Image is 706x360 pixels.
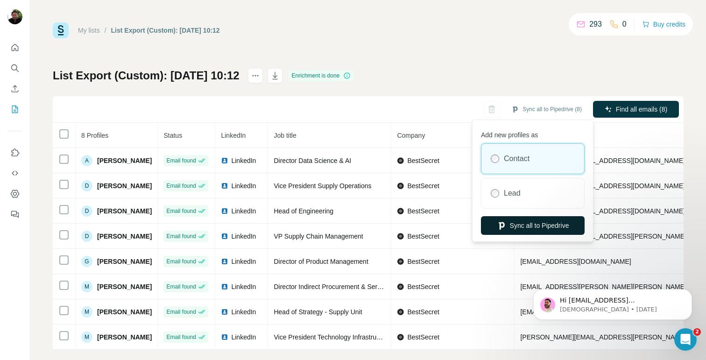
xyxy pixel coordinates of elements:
span: [PERSON_NAME] [97,332,152,342]
span: BestSecret [407,232,439,241]
button: Dashboard [7,185,22,202]
span: Email found [166,308,196,316]
span: [PERSON_NAME] [97,156,152,165]
label: Contact [504,153,529,164]
li: / [105,26,106,35]
button: Search [7,60,22,77]
span: [PERSON_NAME] [97,181,152,191]
img: LinkedIn logo [221,283,228,290]
span: BestSecret [407,206,439,216]
span: [PERSON_NAME] [97,257,152,266]
div: Enrichment is done [289,70,354,81]
span: LinkedIn [221,132,246,139]
span: Director Indirect Procurement & Services [274,283,392,290]
div: M [81,332,92,343]
iframe: Intercom notifications message [519,269,706,335]
button: Enrich CSV [7,80,22,97]
span: Find all emails (8) [616,105,667,114]
span: Email found [166,207,196,215]
span: [PERSON_NAME][EMAIL_ADDRESS][DOMAIN_NAME] [520,207,685,215]
div: M [81,281,92,292]
div: G [81,256,92,267]
p: Add new profiles as [481,127,585,140]
img: LinkedIn logo [221,333,228,341]
span: LinkedIn [231,282,256,291]
span: Email found [166,232,196,240]
img: company-logo [397,157,404,164]
img: LinkedIn logo [221,157,228,164]
img: LinkedIn logo [221,233,228,240]
img: Avatar [7,9,22,24]
span: BestSecret [407,181,439,191]
img: LinkedIn logo [221,207,228,215]
p: 0 [622,19,627,30]
span: 8 Profiles [81,132,108,139]
span: Director of Product Management [274,258,368,265]
span: [PERSON_NAME] [97,307,152,317]
span: Status [163,132,182,139]
span: Vice President Technology Infrastructure [274,333,391,341]
span: VP Supply Chain Management [274,233,363,240]
img: LinkedIn logo [221,182,228,190]
span: Company [397,132,425,139]
button: My lists [7,101,22,118]
span: [PERSON_NAME] [97,282,152,291]
span: LinkedIn [231,307,256,317]
div: List Export (Custom): [DATE] 10:12 [111,26,220,35]
span: [PERSON_NAME][EMAIL_ADDRESS][DOMAIN_NAME] [520,157,685,164]
img: company-logo [397,308,404,316]
img: LinkedIn logo [221,258,228,265]
span: 2 [693,328,701,336]
span: Email found [166,333,196,341]
p: Message from Christian, sent 3d ago [41,36,161,44]
label: Lead [504,188,521,199]
img: company-logo [397,207,404,215]
button: Sync all to Pipedrive (8) [505,102,588,116]
span: BestSecret [407,307,439,317]
img: company-logo [397,258,404,265]
span: Email found [166,257,196,266]
button: Use Surfe on LinkedIn [7,144,22,161]
span: LinkedIn [231,232,256,241]
span: LinkedIn [231,332,256,342]
span: LinkedIn [231,181,256,191]
span: BestSecret [407,282,439,291]
span: Email found [166,156,196,165]
span: BestSecret [407,257,439,266]
span: BestSecret [407,332,439,342]
img: company-logo [397,233,404,240]
iframe: Intercom live chat [674,328,697,351]
span: LinkedIn [231,156,256,165]
span: LinkedIn [231,257,256,266]
button: Quick start [7,39,22,56]
span: Email found [166,282,196,291]
span: Vice President Supply Operations [274,182,371,190]
span: LinkedIn [231,206,256,216]
h1: List Export (Custom): [DATE] 10:12 [53,68,240,83]
a: My lists [78,27,100,34]
span: [PERSON_NAME] [97,232,152,241]
div: D [81,180,92,191]
span: Hi [EMAIL_ADDRESS][PERSON_NAME], I hope you're doing well! I just wanted to check in one last tim... [41,27,159,137]
img: LinkedIn logo [221,308,228,316]
div: D [81,205,92,217]
button: Sync all to Pipedrive [481,216,585,235]
button: Find all emails (8) [593,101,679,118]
span: Head of Strategy - Supply Unit [274,308,362,316]
button: actions [248,68,263,83]
p: 293 [589,19,602,30]
img: Surfe Logo [53,22,69,38]
span: [EMAIL_ADDRESS][DOMAIN_NAME] [520,258,631,265]
div: M [81,306,92,318]
div: D [81,231,92,242]
span: BestSecret [407,156,439,165]
img: company-logo [397,283,404,290]
span: Director Data Science & AI [274,157,351,164]
img: company-logo [397,182,404,190]
button: Buy credits [642,18,685,31]
span: Head of Engineering [274,207,333,215]
span: Email found [166,182,196,190]
span: Job title [274,132,296,139]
